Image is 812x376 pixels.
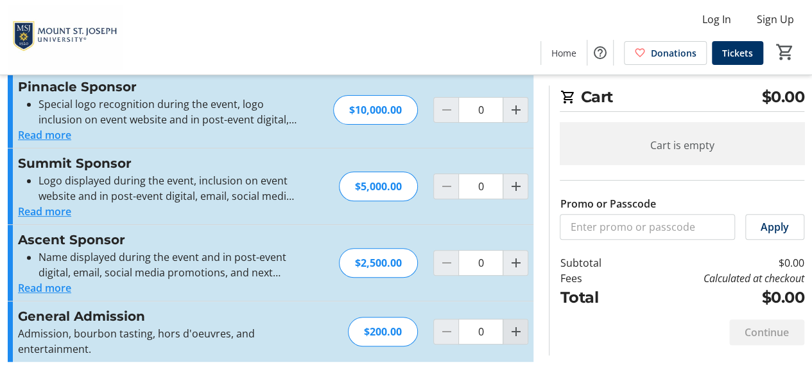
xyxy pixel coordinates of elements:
[560,122,804,168] div: Cart is empty
[18,307,298,326] h3: General Admission
[631,255,804,271] td: $0.00
[712,41,763,65] a: Tickets
[18,326,298,357] p: Admission, bourbon tasting, hors d'oeuvres, and entertainment.
[702,12,731,27] span: Log In
[18,280,71,296] button: Read more
[761,85,804,109] span: $0.00
[339,172,418,201] div: $5,000.00
[39,249,298,280] li: Name displayed during the event and in post-event digital, email, social media promotions, and ne...
[745,214,804,240] button: Apply
[458,319,503,345] input: General Admission Quantity
[348,317,418,346] div: $200.00
[560,286,630,309] td: Total
[333,95,418,125] div: $10,000.00
[631,271,804,286] td: Calculated at checkout
[560,85,804,112] h2: Cart
[458,250,503,276] input: Ascent Sponsor Quantity
[8,5,122,69] img: Mount St. Joseph University's Logo
[18,77,298,96] h3: Pinnacle Sponsor
[541,41,587,65] a: Home
[458,97,503,123] input: Pinnacle Sponsor Quantity
[631,286,804,309] td: $0.00
[757,12,794,27] span: Sign Up
[458,174,503,199] input: Summit Sponsor Quantity
[761,219,789,235] span: Apply
[503,98,528,122] button: Increment by one
[692,9,741,30] button: Log In
[747,9,804,30] button: Sign Up
[339,248,418,278] div: $2,500.00
[18,204,71,219] button: Read more
[503,251,528,275] button: Increment by one
[773,40,797,64] button: Cart
[39,173,298,204] li: Logo displayed during the event, inclusion on event website and in post-event digital, email, soc...
[18,154,298,173] h3: Summit Sponsor
[624,41,707,65] a: Donations
[39,96,298,127] li: Special logo recognition during the event, logo inclusion on event website and in post-event digi...
[560,271,630,286] td: Fees
[722,46,753,60] span: Tickets
[503,174,528,199] button: Increment by one
[560,255,630,271] td: Subtotal
[551,46,576,60] span: Home
[560,196,655,211] label: Promo or Passcode
[503,319,528,344] button: Increment by one
[560,214,735,240] input: Enter promo or passcode
[587,40,613,66] button: Help
[18,230,298,249] h3: Ascent Sponsor
[18,127,71,143] button: Read more
[651,46,696,60] span: Donations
